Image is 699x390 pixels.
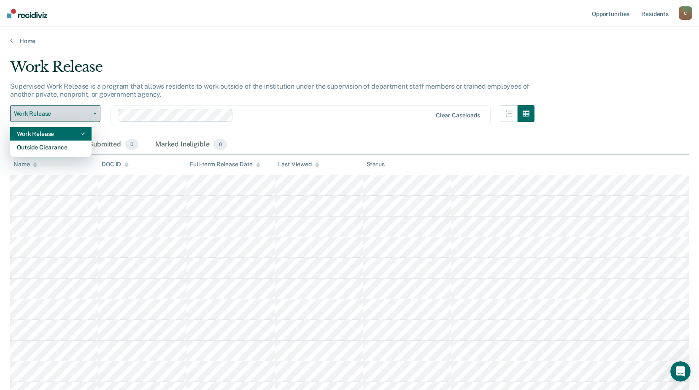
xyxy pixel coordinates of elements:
div: Status [367,161,385,168]
div: Last Viewed [278,161,319,168]
div: Work Release [17,127,85,141]
div: Full-term Release Date [190,161,260,168]
button: C [679,6,692,20]
span: 0 [125,139,138,150]
iframe: Intercom live chat [670,361,691,382]
span: 0 [213,139,227,150]
div: Marked Ineligible0 [154,135,229,154]
div: Name [13,161,37,168]
div: DOC ID [102,161,129,168]
div: Outside Clearance [17,141,85,154]
span: Work Release [14,110,90,117]
button: Work Release [10,105,100,122]
p: Supervised Work Release is a program that allows residents to work outside of the institution und... [10,82,529,98]
a: Home [10,37,689,45]
div: Submitted0 [87,135,140,154]
div: Work Release [10,58,534,82]
div: Clear caseloads [436,112,480,119]
img: Recidiviz [7,9,47,18]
